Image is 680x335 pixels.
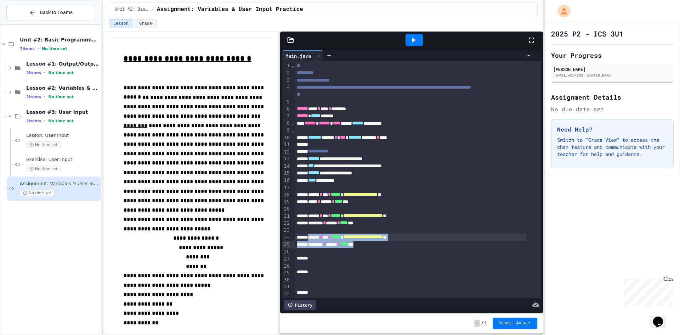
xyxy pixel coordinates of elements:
[26,61,100,67] span: Lesson #1: Output/Output Formatting
[44,94,45,100] span: •
[48,71,74,75] span: No time set
[48,95,74,99] span: No time set
[484,320,487,326] span: 1
[553,66,671,72] div: [PERSON_NAME]
[282,52,314,60] div: Main.java
[115,7,149,12] span: Unit #2: Basic Programming Concepts
[550,3,572,19] div: My Account
[20,37,100,43] span: Unit #2: Basic Programming Concepts
[152,7,154,12] span: /
[282,62,291,69] div: 1
[282,234,291,241] div: 24
[291,120,294,126] span: Fold line
[3,3,49,45] div: Chat with us now!Close
[282,206,291,213] div: 20
[282,106,291,113] div: 6
[282,84,291,99] div: 4
[157,5,303,14] span: Assignment: Variables & User Input Practice
[44,70,45,76] span: •
[20,190,55,196] span: No time set
[40,9,73,16] span: Back to Teams
[282,50,323,61] div: Main.java
[551,29,623,39] h1: 2025 P2 - ICS 3U1
[26,157,100,163] span: Exercise: User Input
[282,77,291,84] div: 3
[282,127,291,134] div: 9
[135,19,157,28] button: Grade
[282,213,291,220] div: 21
[284,300,316,310] div: History
[282,241,291,248] div: 25
[282,263,291,270] div: 28
[282,249,291,256] div: 26
[551,92,674,102] h2: Assignment Details
[282,177,291,184] div: 16
[44,118,45,124] span: •
[282,149,291,156] div: 12
[282,120,291,127] div: 8
[282,199,291,206] div: 19
[26,71,41,75] span: 2 items
[282,297,291,305] div: 33
[481,320,484,326] span: /
[26,141,61,148] span: No time set
[282,155,291,162] div: 13
[282,269,291,277] div: 29
[282,290,291,297] div: 32
[291,63,294,68] span: Fold line
[26,133,100,139] span: Lesson: User Input
[621,276,673,306] iframe: chat widget
[474,320,480,327] span: -
[282,163,291,170] div: 14
[48,119,74,123] span: No time set
[282,141,291,148] div: 11
[6,5,95,20] button: Back to Teams
[282,170,291,177] div: 15
[557,125,668,134] h3: Need Help?
[42,46,67,51] span: No time set
[291,128,294,133] span: Fold line
[282,283,291,290] div: 31
[282,99,291,106] div: 5
[282,191,291,199] div: 18
[38,46,39,51] span: •
[650,307,673,328] iframe: chat widget
[282,227,291,234] div: 23
[282,184,291,191] div: 17
[551,50,674,60] h2: Your Progress
[498,320,532,326] span: Submit Answer
[26,119,41,123] span: 2 items
[26,85,100,91] span: Lesson #2: Variables & Data Types
[282,113,291,120] div: 7
[282,277,291,284] div: 30
[557,136,668,158] p: Switch to "Grade View" to access the chat feature and communicate with your teacher for help and ...
[20,46,35,51] span: 7 items
[282,69,291,77] div: 2
[282,134,291,141] div: 10
[26,95,41,99] span: 2 items
[282,220,291,227] div: 22
[20,181,100,187] span: Assignment: Variables & User Input Practice
[26,109,100,115] span: Lesson #3: User Input
[26,166,61,172] span: No time set
[553,73,671,78] div: [EMAIL_ADDRESS][DOMAIN_NAME]
[109,19,133,28] button: Lesson
[551,105,674,113] div: No due date set
[282,256,291,263] div: 27
[493,318,537,329] button: Submit Answer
